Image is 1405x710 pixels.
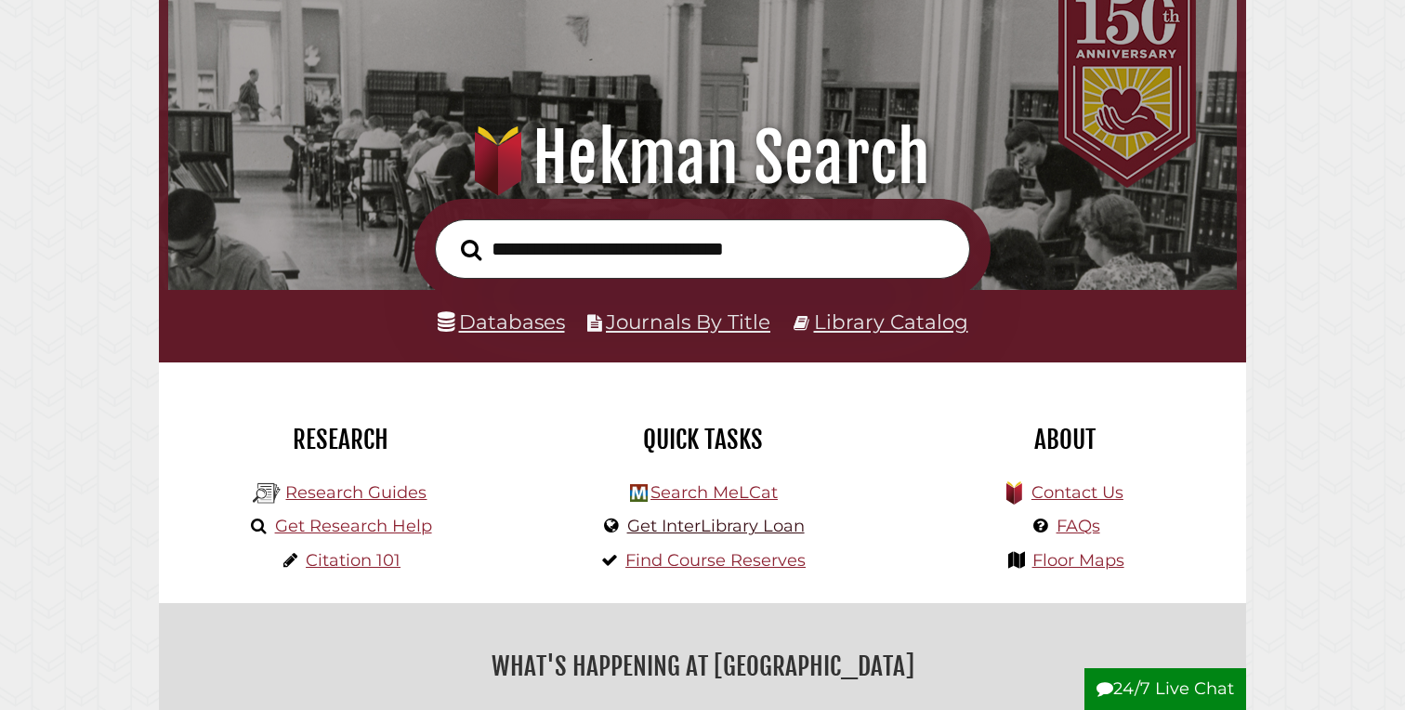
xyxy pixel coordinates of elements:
[650,482,778,503] a: Search MeLCat
[814,309,968,334] a: Library Catalog
[898,424,1232,455] h2: About
[1057,516,1100,536] a: FAQs
[461,238,481,260] i: Search
[275,516,432,536] a: Get Research Help
[253,480,281,507] img: Hekman Library Logo
[173,645,1232,688] h2: What's Happening at [GEOGRAPHIC_DATA]
[190,117,1216,199] h1: Hekman Search
[627,516,805,536] a: Get InterLibrary Loan
[606,309,770,334] a: Journals By Title
[630,484,648,502] img: Hekman Library Logo
[173,424,507,455] h2: Research
[535,424,870,455] h2: Quick Tasks
[625,550,806,571] a: Find Course Reserves
[285,482,427,503] a: Research Guides
[452,234,491,267] button: Search
[306,550,400,571] a: Citation 101
[438,309,565,334] a: Databases
[1031,482,1123,503] a: Contact Us
[1032,550,1124,571] a: Floor Maps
